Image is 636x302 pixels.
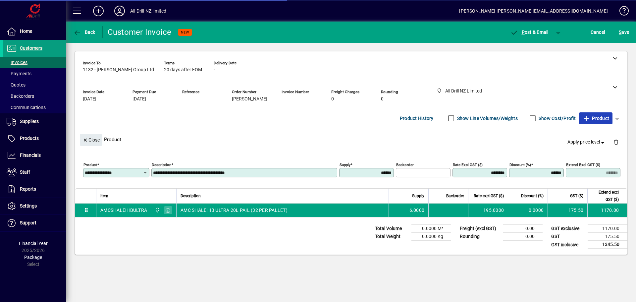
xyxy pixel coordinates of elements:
[83,67,154,73] span: 1132 - [PERSON_NAME] Group Ltd
[548,225,588,233] td: GST exclusive
[20,29,32,34] span: Home
[566,162,600,167] mat-label: Extend excl GST ($)
[453,162,483,167] mat-label: Rate excl GST ($)
[108,27,172,37] div: Customer Invoice
[20,136,39,141] span: Products
[100,207,147,213] div: AMCSHALEHIBULTRA
[411,233,451,241] td: 0.0000 Kg
[522,30,525,35] span: P
[509,162,531,167] mat-label: Discount (%)
[537,115,576,122] label: Show Cost/Profit
[3,164,66,181] a: Staff
[587,204,627,217] td: 1170.00
[3,102,66,113] a: Communications
[3,147,66,164] a: Financials
[3,57,66,68] a: Invoices
[619,30,621,35] span: S
[503,225,543,233] td: 0.00
[182,96,184,102] span: -
[400,113,434,124] span: Product History
[3,215,66,231] a: Support
[20,203,37,209] span: Settings
[82,135,100,146] span: Close
[521,192,544,200] span: Discount (%)
[548,241,588,249] td: GST inclusive
[181,192,201,200] span: Description
[459,6,608,16] div: [PERSON_NAME] [PERSON_NAME][EMAIL_ADDRESS][DOMAIN_NAME]
[3,79,66,91] a: Quotes
[3,23,66,40] a: Home
[503,233,543,241] td: 0.00
[20,220,36,225] span: Support
[232,96,267,102] span: [PERSON_NAME]
[456,233,503,241] td: Rounding
[588,241,627,249] td: 1345.50
[588,233,627,241] td: 175.50
[582,113,609,124] span: Product
[372,233,411,241] td: Total Weight
[3,68,66,79] a: Payments
[619,27,629,37] span: ave
[66,26,103,38] app-page-header-button: Back
[73,30,95,35] span: Back
[411,225,451,233] td: 0.0000 M³
[109,5,130,17] button: Profile
[617,26,631,38] button: Save
[3,198,66,214] a: Settings
[153,207,161,214] span: All Drill NZ Limited
[372,225,411,233] td: Total Volume
[567,139,606,146] span: Apply price level
[331,96,334,102] span: 0
[20,45,42,51] span: Customers
[181,207,288,213] span: AMC SHALEHIB ULTRA 20L PAIL (32 PER PALLET)
[381,96,384,102] span: 0
[409,207,425,213] span: 6.0000
[3,91,66,102] a: Backorders
[7,71,31,76] span: Payments
[608,139,624,145] app-page-header-button: Delete
[579,112,612,124] button: Product
[474,192,504,200] span: Rate excl GST ($)
[214,67,215,73] span: -
[83,96,96,102] span: [DATE]
[548,204,587,217] td: 175.50
[510,30,549,35] span: ost & Email
[446,192,464,200] span: Backorder
[3,181,66,198] a: Reports
[20,152,41,158] span: Financials
[78,137,104,143] app-page-header-button: Close
[152,162,171,167] mat-label: Description
[24,255,42,260] span: Package
[456,115,518,122] label: Show Line Volumes/Weights
[3,113,66,130] a: Suppliers
[7,82,26,88] span: Quotes
[396,162,414,167] mat-label: Backorder
[570,192,583,200] span: GST ($)
[456,225,503,233] td: Freight (excl GST)
[20,169,30,175] span: Staff
[7,60,27,65] span: Invoices
[592,189,619,203] span: Extend excl GST ($)
[19,241,48,246] span: Financial Year
[132,96,146,102] span: [DATE]
[472,207,504,213] div: 195.0000
[412,192,424,200] span: Supply
[282,96,283,102] span: -
[164,67,202,73] span: 20 days after EOM
[80,134,102,146] button: Close
[3,130,66,147] a: Products
[88,5,109,17] button: Add
[72,26,97,38] button: Back
[83,162,97,167] mat-label: Product
[614,1,628,23] a: Knowledge Base
[75,127,627,151] div: Product
[7,93,34,99] span: Backorders
[588,225,627,233] td: 1170.00
[340,162,350,167] mat-label: Supply
[100,192,108,200] span: Item
[20,119,39,124] span: Suppliers
[20,186,36,192] span: Reports
[565,136,609,148] button: Apply price level
[591,27,605,37] span: Cancel
[397,112,436,124] button: Product History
